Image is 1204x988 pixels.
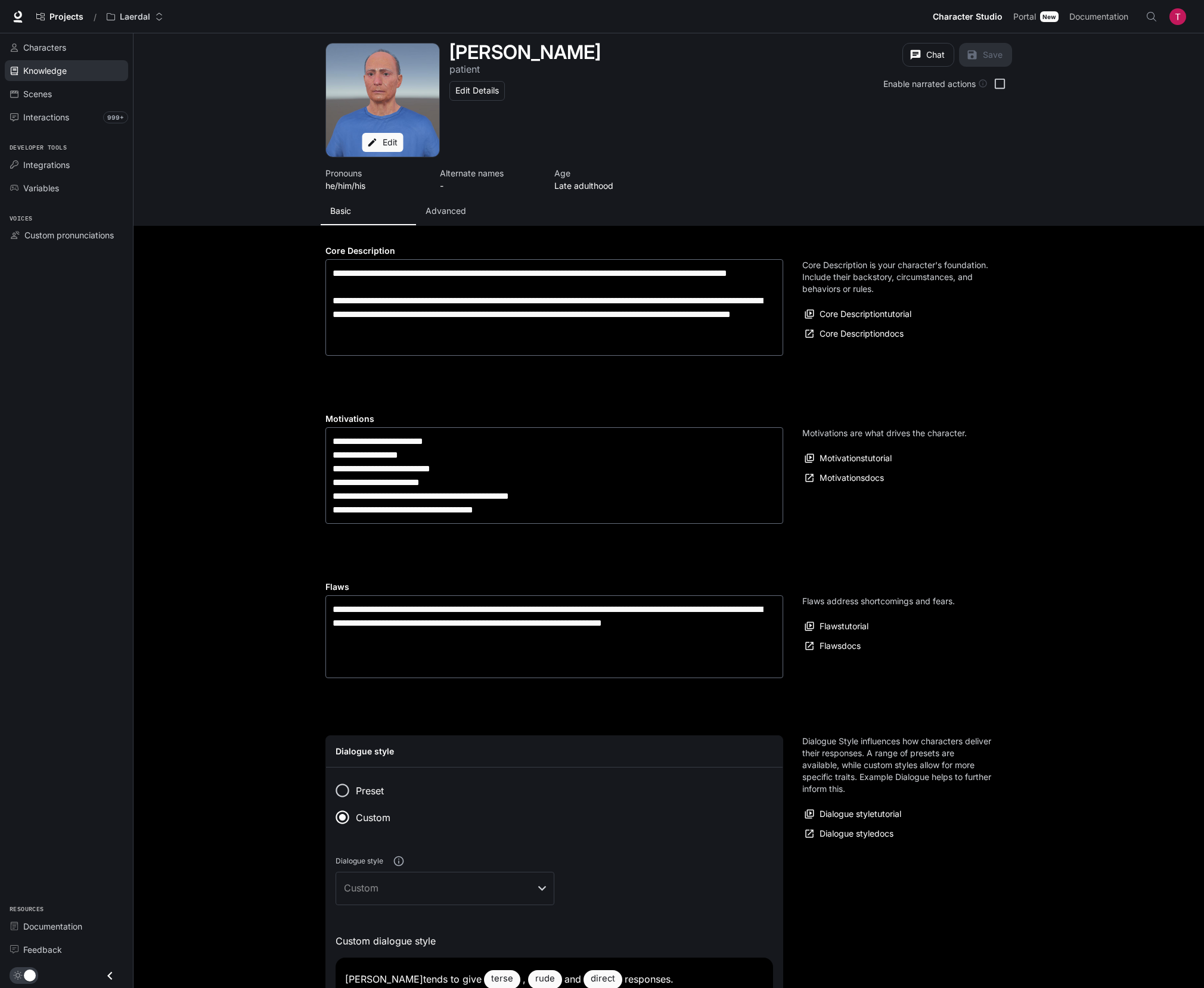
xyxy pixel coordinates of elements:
[554,179,654,192] p: Late adulthood
[23,159,70,171] span: Integrations
[325,179,426,192] p: he/him/his
[336,856,383,866] span: Dialogue style
[336,934,773,948] p: Custom dialogue style
[440,167,540,179] p: Alternate names
[23,41,66,54] span: Characters
[356,784,384,798] span: Preset
[5,60,128,81] a: Knowledge
[325,595,783,678] div: Flaws
[23,64,67,77] span: Knowledge
[97,964,123,988] button: Close drawer
[5,178,128,198] a: Variables
[449,62,480,76] button: Open character details dialog
[802,259,993,295] p: Core Description is your character's foundation. Include their backstory, circumstances, and beha...
[802,305,914,324] button: Core Descriptiontutorial
[325,413,783,425] h4: Motivations
[326,44,439,157] div: Avatar image
[5,225,128,246] a: Custom pronunciations
[449,41,601,64] h1: [PERSON_NAME]
[23,920,82,933] span: Documentation
[449,43,601,62] button: Open character details dialog
[802,804,904,824] button: Dialogue styletutorial
[802,824,896,844] a: Dialogue styledocs
[426,205,466,217] p: Advanced
[101,5,169,29] button: Open workspace menu
[1069,10,1128,24] span: Documentation
[554,167,654,179] p: Age
[933,10,1003,24] span: Character Studio
[325,259,783,356] div: label
[23,88,52,100] span: Scenes
[802,468,887,488] a: Motivationsdocs
[326,44,439,157] button: Open character avatar dialog
[902,43,954,67] button: Chat
[802,617,871,636] button: Flawstutorial
[928,5,1007,29] a: Character Studio
[1008,5,1063,29] a: PortalNew
[336,745,773,757] h4: Dialogue style
[103,111,128,123] span: 999+
[336,777,400,831] div: Dialogue style type
[325,167,426,192] button: Open character details dialog
[802,449,895,468] button: Motivationstutorial
[5,107,128,128] a: Interactions
[802,595,955,607] p: Flaws address shortcomings and fears.
[5,154,128,175] a: Integrations
[5,83,128,104] a: Scenes
[49,12,83,22] span: Projects
[31,5,89,29] a: Go to projects
[24,229,114,241] span: Custom pronunciations
[802,324,907,344] a: Core Descriptiondocs
[449,81,505,101] button: Edit Details
[802,427,967,439] p: Motivations are what drives the character.
[1166,5,1190,29] button: User avatar
[325,245,783,257] h4: Core Description
[1013,10,1036,24] span: Portal
[5,37,128,58] a: Characters
[23,182,59,194] span: Variables
[440,179,540,192] p: -
[5,939,128,960] a: Feedback
[802,735,993,795] p: Dialogue Style influences how characters deliver their responses. A range of presets are availabl...
[1040,11,1059,22] div: New
[23,943,62,956] span: Feedback
[883,77,988,90] div: Enable narrated actions
[1140,5,1163,29] button: Open Command Menu
[24,968,36,981] span: Dark mode toggle
[120,12,150,22] p: Laerdal
[330,205,351,217] p: Basic
[440,167,540,192] button: Open character details dialog
[362,133,404,153] button: Edit
[449,63,480,75] p: patient
[23,111,69,123] span: Interactions
[802,636,864,656] a: Flawsdocs
[336,872,554,905] div: Custom
[356,810,390,825] span: Custom
[1065,5,1137,29] a: Documentation
[89,11,101,23] div: /
[325,581,783,593] h4: Flaws
[325,167,426,179] p: Pronouns
[554,167,654,192] button: Open character details dialog
[1169,8,1186,25] img: User avatar
[5,916,128,937] a: Documentation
